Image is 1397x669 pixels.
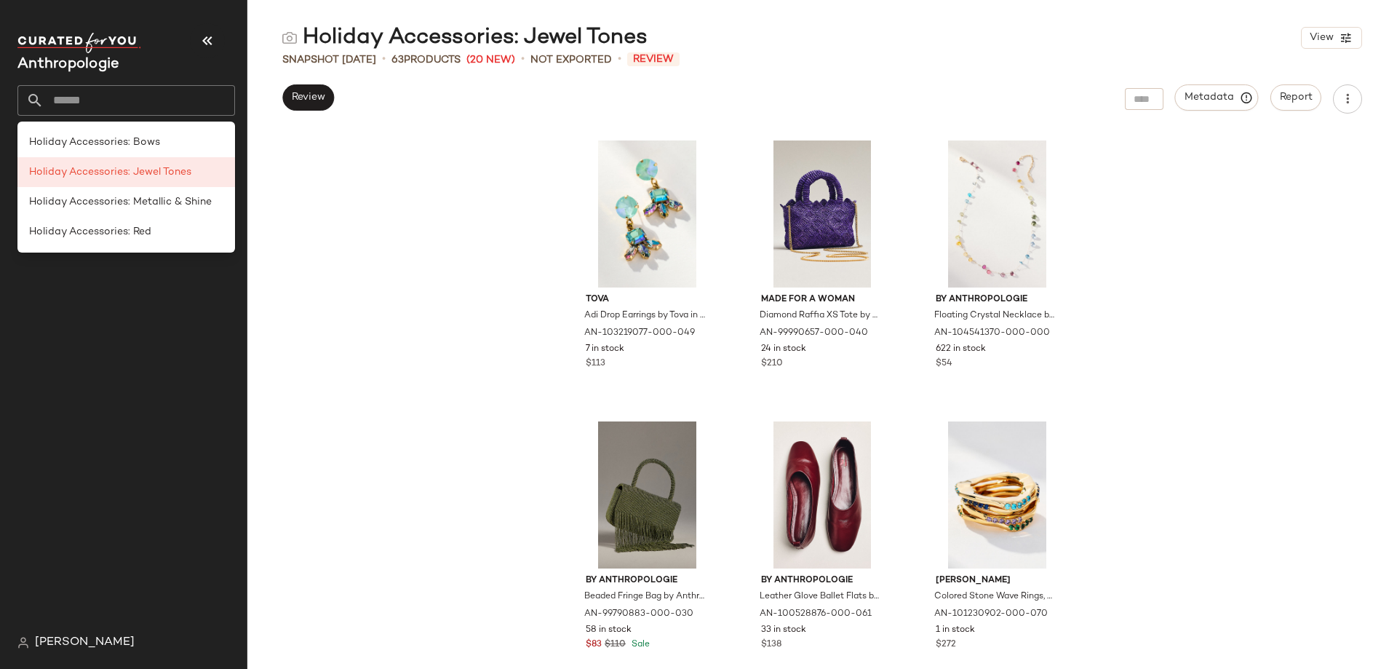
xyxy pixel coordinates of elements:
[29,165,191,180] span: Holiday Accessories: Jewel Tones
[521,51,525,68] span: •
[605,638,626,652] span: $110
[761,357,783,371] span: $210
[1309,32,1334,44] span: View
[586,624,632,637] span: 58 in stock
[761,638,781,652] span: $138
[761,624,806,637] span: 33 in stock
[584,608,693,621] span: AN-99790883-000-030
[584,590,707,603] span: Beaded Fringe Bag by Anthropologie in Green, Women's, Cotton/Glass
[924,140,1070,288] img: 104541370_000_b
[936,638,956,652] span: $272
[936,343,986,356] span: 622 in stock
[29,224,151,240] span: Holiday Accessories: Red
[391,52,461,68] div: Products
[761,574,884,587] span: By Anthropologie
[749,421,896,569] img: 100528876_061_b
[936,357,952,371] span: $54
[29,194,212,210] span: Holiday Accessories: Metallic & Shine
[1279,92,1313,103] span: Report
[749,140,896,288] img: 99990657_040_b
[1184,91,1250,104] span: Metadata
[35,634,135,652] span: [PERSON_NAME]
[586,343,624,356] span: 7 in stock
[282,23,648,52] div: Holiday Accessories: Jewel Tones
[586,293,709,306] span: Tova
[761,343,806,356] span: 24 in stock
[586,638,602,652] span: $83
[29,135,160,150] span: Holiday Accessories: Bows
[618,51,621,68] span: •
[934,309,1057,322] span: Floating Crystal Necklace by Anthropologie, Women's, Gold/Plated Brass/Glass
[936,624,975,637] span: 1 in stock
[934,608,1048,621] span: AN-101230902-000-070
[282,31,297,45] img: svg%3e
[382,51,386,68] span: •
[760,608,872,621] span: AN-100528876-000-061
[17,33,141,53] img: cfy_white_logo.C9jOOHJF.svg
[391,55,404,66] span: 63
[936,574,1059,587] span: [PERSON_NAME]
[574,421,720,569] img: 99790883_030_b
[934,327,1050,340] span: AN-104541370-000-000
[760,590,883,603] span: Leather Glove Ballet Flats by Anthropologie in Purple, Women's, Size: 38, Leather/Rubber
[586,574,709,587] span: By Anthropologie
[17,637,29,649] img: svg%3e
[282,84,334,111] button: Review
[629,640,650,649] span: Sale
[530,52,612,68] span: Not Exported
[584,309,707,322] span: Adi Drop Earrings by Tova in Blue, Women's, Brass at Anthropologie
[17,57,119,72] span: Current Company Name
[1270,84,1321,111] button: Report
[934,590,1057,603] span: Colored Stone Wave Rings, Set of 4 by [PERSON_NAME] in Gold, Women's, Gold/Plated Brass/Cubic Zir...
[584,327,695,340] span: AN-103219077-000-049
[291,92,325,103] span: Review
[1301,27,1362,49] button: View
[282,52,376,68] span: Snapshot [DATE]
[760,309,883,322] span: Diamond Raffia XS Tote by Made for a Woman in Blue, Women's at Anthropologie
[466,52,515,68] span: (20 New)
[627,52,680,66] span: Review
[586,357,605,371] span: $113
[1175,84,1259,111] button: Metadata
[924,421,1070,569] img: 101230902_070_b
[936,293,1059,306] span: By Anthropologie
[760,327,868,340] span: AN-99990657-000-040
[574,140,720,288] img: 103219077_049_b
[761,293,884,306] span: Made for a Woman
